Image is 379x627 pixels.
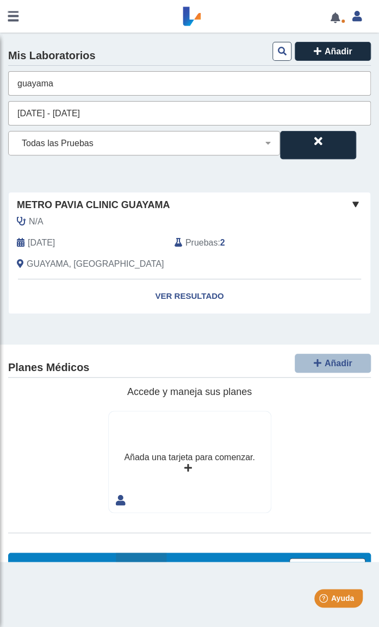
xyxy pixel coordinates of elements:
[8,101,371,126] input: Fecha(s)
[17,198,170,212] span: Metro Pavia Clinic Guayama
[8,71,371,96] input: Lab, doctor o ubicación
[282,585,367,615] iframe: Help widget launcher
[289,558,365,577] a: Resultados
[185,236,218,249] span: Pruebas
[325,47,352,56] span: Añadir
[28,236,55,249] span: 2025-08-07
[220,238,225,247] b: 2
[127,386,252,397] span: Accede y maneja sus planes
[295,42,371,61] button: Añadir
[9,279,370,313] a: Ver Resultado
[29,215,44,228] span: N/A
[124,451,254,464] div: Añada una tarjeta para comenzar.
[166,236,324,249] div: :
[325,359,352,368] span: Añadir
[8,49,95,62] h4: Mis Laboratorios
[8,361,89,374] h4: Planes Médicos
[295,354,371,373] button: Añadir
[27,258,164,271] span: GUAYAMA, PR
